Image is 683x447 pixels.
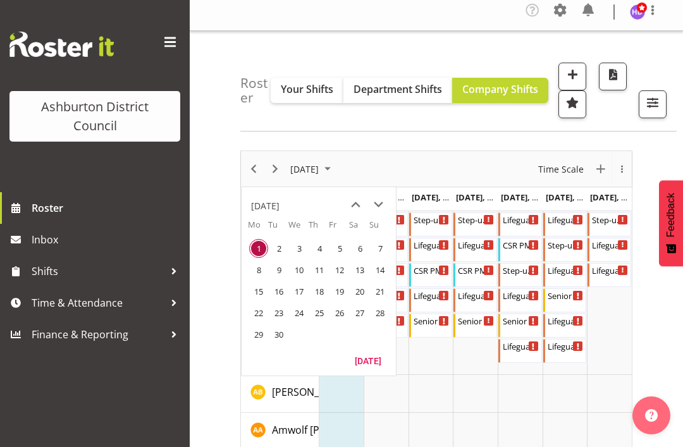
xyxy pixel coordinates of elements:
[32,262,164,281] span: Shifts
[309,219,329,238] th: Th
[330,260,349,279] span: Friday, September 12, 2025
[453,212,497,236] div: No Staff Member"s event - Step-up Senior Lifeguard Begin From Thursday, September 4, 2025 at 12:0...
[543,339,587,363] div: No Staff Member"s event - Lifeguard Saturday Begin From Saturday, September 6, 2025 at 12:00:00 P...
[588,212,631,236] div: No Staff Member"s event - Step-up Senior Lifeguard Begin From Sunday, September 7, 2025 at 12:00:...
[612,151,632,187] div: overflow
[371,303,390,322] span: Sunday, September 28, 2025
[543,288,587,312] div: No Staff Member"s event - Senior Lifeguard PM Saturday Begin From Saturday, September 6, 2025 at ...
[548,314,584,327] div: Lifeguard [DATE]
[290,239,309,258] span: Wednesday, September 3, 2025
[310,282,329,301] span: Thursday, September 18, 2025
[414,264,450,276] div: CSR PM Support
[330,282,349,301] span: Friday, September 19, 2025
[543,314,587,338] div: No Staff Member"s event - Lifeguard Saturday Begin From Saturday, September 6, 2025 at 11:00:00 A...
[290,260,309,279] span: Wednesday, September 10, 2025
[367,193,390,216] button: next month
[269,325,288,344] span: Tuesday, September 30, 2025
[558,63,586,90] button: Add a new shift
[498,212,542,236] div: No Staff Member"s event - Lifeguard Shadowing Begin From Friday, September 5, 2025 at 12:00:00 AM...
[462,82,538,96] span: Company Shifts
[592,264,628,276] div: Lifeguard [DATE]
[498,339,542,363] div: No Staff Member"s event - Lifeguard Friday Begin From Friday, September 5, 2025 at 3:30:00 PM GMT...
[593,161,610,177] button: New Event
[288,219,309,238] th: We
[543,238,587,262] div: No Staff Member"s event - Step-up Senior Lifeguard Begin From Saturday, September 6, 2025 at 6:30...
[453,238,497,262] div: No Staff Member"s event - Lifeguard Shadowing Begin From Thursday, September 4, 2025 at 12:00:00 ...
[268,219,288,238] th: Tu
[241,375,319,413] td: Alex Bateman resource
[32,199,183,217] span: Roster
[503,314,539,327] div: Senior Lifeguard PM [DATE]
[548,340,584,352] div: Lifeguard [DATE]
[269,303,288,322] span: Tuesday, September 23, 2025
[548,289,584,302] div: Senior Lifeguard PM [DATE]
[588,263,631,287] div: No Staff Member"s event - Lifeguard Sunday Begin From Sunday, September 7, 2025 at 1:00:00 PM GMT...
[558,90,586,118] button: Highlight an important date within the roster.
[498,314,542,338] div: No Staff Member"s event - Senior Lifeguard PM Friday Begin From Friday, September 5, 2025 at 1:00...
[548,213,584,226] div: Lifeguard Shadowing
[592,238,628,251] div: Lifeguard Shadowing
[310,239,329,258] span: Thursday, September 4, 2025
[503,340,539,352] div: Lifeguard [DATE]
[249,303,268,322] span: Monday, September 22, 2025
[645,409,658,422] img: help-xxl-2.png
[272,385,350,399] span: [PERSON_NAME]
[344,193,367,216] button: previous month
[22,97,168,135] div: Ashburton District Council
[32,230,183,249] span: Inbox
[350,282,369,301] span: Saturday, September 20, 2025
[453,263,497,287] div: No Staff Member"s event - CSR PM Support Begin From Thursday, September 4, 2025 at 12:01:00 AM GM...
[240,76,271,106] h4: Roster
[543,212,587,236] div: No Staff Member"s event - Lifeguard Shadowing Begin From Saturday, September 6, 2025 at 12:00:00 ...
[243,151,264,187] div: Previous
[503,238,539,251] div: CSR PM Support
[269,282,288,301] span: Tuesday, September 16, 2025
[343,78,452,103] button: Department Shifts
[659,180,683,266] button: Feedback - Show survey
[248,238,268,259] td: Monday, September 1, 2025
[458,264,494,276] div: CSR PM Support
[498,288,542,312] div: No Staff Member"s event - Lifeguard Friday Begin From Friday, September 5, 2025 at 11:00:00 AM GM...
[350,239,369,258] span: Saturday, September 6, 2025
[452,78,548,103] button: Company Shifts
[592,213,628,226] div: Step-up Senior Lifeguard
[412,192,469,203] span: [DATE], [DATE]
[289,161,320,177] span: [DATE]
[458,314,494,327] div: Senior Lifeguard PM [DATE]
[330,239,349,258] span: Friday, September 5, 2025
[498,238,542,262] div: No Staff Member"s event - CSR PM Support Begin From Friday, September 5, 2025 at 12:01:00 AM GMT+...
[249,260,268,279] span: Monday, September 8, 2025
[290,282,309,301] span: Wednesday, September 17, 2025
[249,325,268,344] span: Monday, September 29, 2025
[290,303,309,322] span: Wednesday, September 24, 2025
[371,282,390,301] span: Sunday, September 21, 2025
[503,264,539,276] div: Step-up Senior Lifeguard
[329,219,349,238] th: Fr
[245,161,262,177] button: Previous
[369,219,390,238] th: Su
[458,213,494,226] div: Step-up Senior Lifeguard
[272,384,350,400] a: [PERSON_NAME]
[310,260,329,279] span: Thursday, September 11, 2025
[251,193,280,219] div: title
[248,219,268,238] th: Mo
[330,303,349,322] span: Friday, September 26, 2025
[371,260,390,279] span: Sunday, September 14, 2025
[271,78,343,103] button: Your Shifts
[9,32,114,57] img: Rosterit website logo
[588,238,631,262] div: No Staff Member"s event - Lifeguard Shadowing Begin From Sunday, September 7, 2025 at 12:00:00 AM...
[536,161,586,177] button: Time Scale
[501,192,558,203] span: [DATE], [DATE]
[543,263,587,287] div: No Staff Member"s event - Lifeguard Saturday Begin From Saturday, September 6, 2025 at 9:00:00 AM...
[453,288,497,312] div: No Staff Member"s event - Lifeguard Thursday Begin From Thursday, September 4, 2025 at 11:00:00 A...
[409,263,453,287] div: No Staff Member"s event - CSR PM Support Begin From Wednesday, September 3, 2025 at 12:01:00 AM G...
[665,193,677,237] span: Feedback
[599,63,627,90] button: Download a PDF of the roster according to the set date range.
[350,303,369,322] span: Saturday, September 27, 2025
[409,238,453,262] div: No Staff Member"s event - Lifeguard Shadowing Begin From Wednesday, September 3, 2025 at 12:00:00...
[249,239,268,258] span: Monday, September 1, 2025
[409,314,453,338] div: No Staff Member"s event - Senior Lifeguard PM Wednesday Begin From Wednesday, September 3, 2025 a...
[269,239,288,258] span: Tuesday, September 2, 2025
[458,289,494,302] div: Lifeguard [DATE]
[310,303,329,322] span: Thursday, September 25, 2025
